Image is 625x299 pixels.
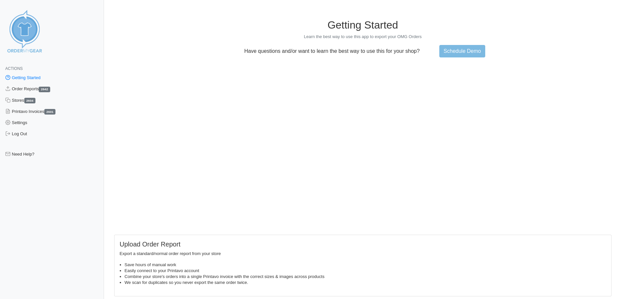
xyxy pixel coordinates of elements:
[39,87,50,92] span: 2642
[125,280,606,286] li: We scan for duplicates so you never export the same order twice.
[240,48,424,54] p: Have questions and/or want to learn the best way to use this for your shop?
[44,109,55,115] span: 2601
[125,268,606,274] li: Easily connect to your Printavo account
[114,19,612,31] h1: Getting Started
[120,240,606,248] h5: Upload Order Report
[439,45,485,57] a: Schedule Demo
[5,66,23,71] span: Actions
[114,34,612,40] p: Learn the best way to use this app to export your OMG Orders
[125,262,606,268] li: Save hours of manual work
[24,98,35,103] span: 2604
[120,251,606,257] p: Export a standard/normal order report from your store
[125,274,606,280] li: Combine your store's orders into a single Printavo invoice with the correct sizes & images across...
